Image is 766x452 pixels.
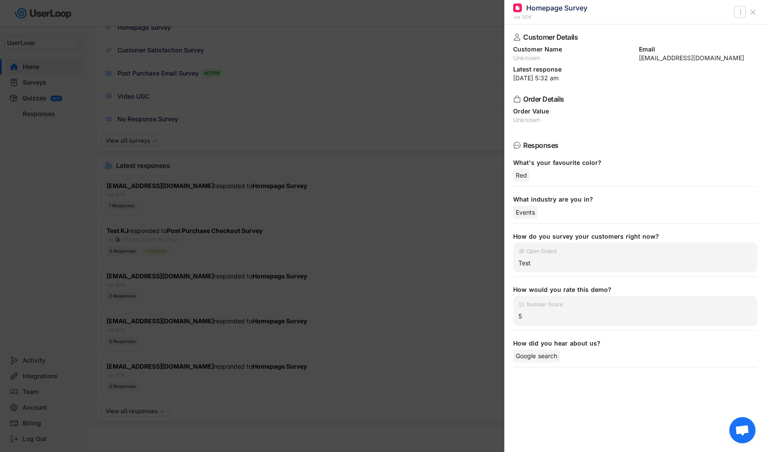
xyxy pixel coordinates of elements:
[518,312,752,320] div: 5
[526,3,587,13] div: Homepage Survey
[729,417,756,443] div: Open chat
[513,117,757,123] div: Unknown
[513,108,757,114] div: Order Value
[513,286,750,294] div: How would you rate this demo?
[736,7,745,17] button: 
[513,233,750,240] div: How do you survey your customers right now?
[521,14,531,21] div: SDK
[527,249,556,254] div: Open Ended
[513,159,750,167] div: What's your favourite color?
[513,75,757,81] div: [DATE] 5:32 am
[639,55,758,61] div: [EMAIL_ADDRESS][DOMAIN_NAME]
[513,14,520,21] div: via
[518,259,752,267] div: Test
[513,206,538,219] div: Events
[513,55,632,61] div: Unknown
[527,302,563,307] div: Number Score
[513,339,750,347] div: How did you hear about us?
[513,195,750,203] div: What industry are you in?
[513,169,530,182] div: Red
[513,46,632,52] div: Customer Name
[523,142,743,149] div: Responses
[523,96,743,103] div: Order Details
[513,66,757,72] div: Latest response
[513,349,560,363] div: Google search
[739,7,741,17] text: 
[523,34,743,41] div: Customer Details
[639,46,758,52] div: Email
